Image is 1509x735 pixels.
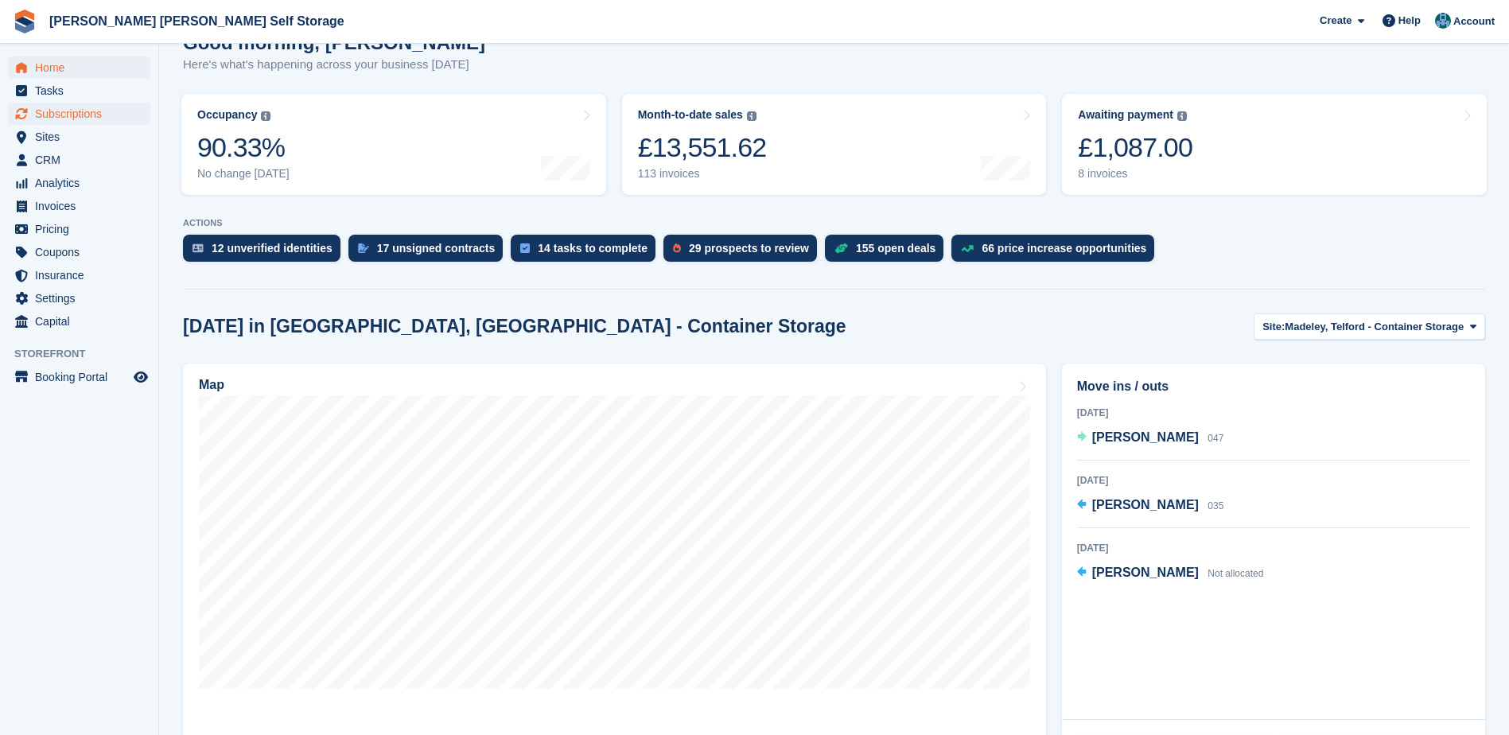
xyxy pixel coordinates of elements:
[1092,498,1199,511] span: [PERSON_NAME]
[8,149,150,171] a: menu
[43,8,351,34] a: [PERSON_NAME] [PERSON_NAME] Self Storage
[638,167,767,181] div: 113 invoices
[951,235,1162,270] a: 66 price increase opportunities
[747,111,756,121] img: icon-info-grey-7440780725fd019a000dd9b08b2336e03edf1995a4989e88bcd33f0948082b44.svg
[183,56,485,74] p: Here's what's happening across your business [DATE]
[35,287,130,309] span: Settings
[1254,313,1485,340] button: Site: Madeley, Telford - Container Storage
[689,242,809,255] div: 29 prospects to review
[1078,131,1192,164] div: £1,087.00
[1285,319,1464,335] span: Madeley, Telford - Container Storage
[197,108,257,122] div: Occupancy
[8,310,150,332] a: menu
[8,56,150,79] a: menu
[622,94,1047,195] a: Month-to-date sales £13,551.62 113 invoices
[520,243,530,253] img: task-75834270c22a3079a89374b754ae025e5fb1db73e45f91037f5363f120a921f8.svg
[131,367,150,387] a: Preview store
[1262,319,1285,335] span: Site:
[673,243,681,253] img: prospect-51fa495bee0391a8d652442698ab0144808aea92771e9ea1ae160a38d050c398.svg
[1062,94,1487,195] a: Awaiting payment £1,087.00 8 invoices
[35,310,130,332] span: Capital
[35,149,130,171] span: CRM
[8,366,150,388] a: menu
[35,241,130,263] span: Coupons
[212,242,333,255] div: 12 unverified identities
[197,131,290,164] div: 90.33%
[1453,14,1495,29] span: Account
[35,172,130,194] span: Analytics
[348,235,511,270] a: 17 unsigned contracts
[8,264,150,286] a: menu
[8,218,150,240] a: menu
[638,131,767,164] div: £13,551.62
[1078,167,1192,181] div: 8 invoices
[8,80,150,102] a: menu
[825,235,951,270] a: 155 open deals
[8,241,150,263] a: menu
[1077,496,1224,516] a: [PERSON_NAME] 035
[663,235,825,270] a: 29 prospects to review
[35,264,130,286] span: Insurance
[197,167,290,181] div: No change [DATE]
[35,56,130,79] span: Home
[35,195,130,217] span: Invoices
[181,94,606,195] a: Occupancy 90.33% No change [DATE]
[1398,13,1421,29] span: Help
[1435,13,1451,29] img: Jake Timmins
[358,243,369,253] img: contract_signature_icon-13c848040528278c33f63329250d36e43548de30e8caae1d1a13099fd9432cc5.svg
[638,108,743,122] div: Month-to-date sales
[14,346,158,362] span: Storefront
[35,103,130,125] span: Subscriptions
[1077,473,1470,488] div: [DATE]
[834,243,848,254] img: deal-1b604bf984904fb50ccaf53a9ad4b4a5d6e5aea283cecdc64d6e3604feb123c2.svg
[1077,563,1264,584] a: [PERSON_NAME] Not allocated
[1320,13,1351,29] span: Create
[1077,428,1224,449] a: [PERSON_NAME] 047
[856,242,935,255] div: 155 open deals
[1208,500,1223,511] span: 035
[8,172,150,194] a: menu
[1077,377,1470,396] h2: Move ins / outs
[1092,430,1199,444] span: [PERSON_NAME]
[261,111,270,121] img: icon-info-grey-7440780725fd019a000dd9b08b2336e03edf1995a4989e88bcd33f0948082b44.svg
[1177,111,1187,121] img: icon-info-grey-7440780725fd019a000dd9b08b2336e03edf1995a4989e88bcd33f0948082b44.svg
[1092,566,1199,579] span: [PERSON_NAME]
[1077,406,1470,420] div: [DATE]
[961,245,974,252] img: price_increase_opportunities-93ffe204e8149a01c8c9dc8f82e8f89637d9d84a8eef4429ea346261dce0b2c0.svg
[377,242,496,255] div: 17 unsigned contracts
[199,378,224,392] h2: Map
[35,126,130,148] span: Sites
[1077,541,1470,555] div: [DATE]
[1078,108,1173,122] div: Awaiting payment
[193,243,204,253] img: verify_identity-adf6edd0f0f0b5bbfe63781bf79b02c33cf7c696d77639b501bdc392416b5a36.svg
[511,235,663,270] a: 14 tasks to complete
[8,195,150,217] a: menu
[538,242,648,255] div: 14 tasks to complete
[1208,568,1263,579] span: Not allocated
[8,103,150,125] a: menu
[35,218,130,240] span: Pricing
[35,366,130,388] span: Booking Portal
[982,242,1146,255] div: 66 price increase opportunities
[35,80,130,102] span: Tasks
[8,126,150,148] a: menu
[1208,433,1223,444] span: 047
[183,218,1485,228] p: ACTIONS
[8,287,150,309] a: menu
[13,10,37,33] img: stora-icon-8386f47178a22dfd0bd8f6a31ec36ba5ce8667c1dd55bd0f319d3a0aa187defe.svg
[183,235,348,270] a: 12 unverified identities
[183,316,846,337] h2: [DATE] in [GEOGRAPHIC_DATA], [GEOGRAPHIC_DATA] - Container Storage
